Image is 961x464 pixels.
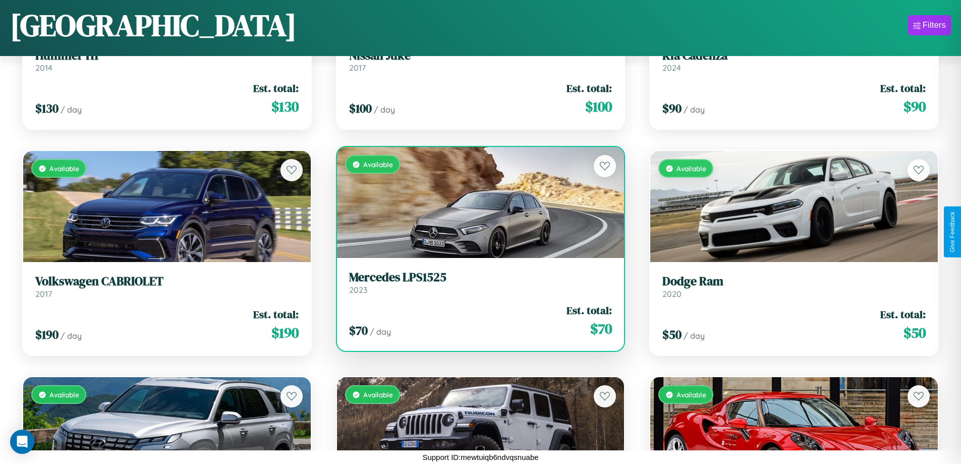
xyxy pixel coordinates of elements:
h1: [GEOGRAPHIC_DATA] [10,5,297,46]
span: / day [684,331,705,341]
a: Volkswagen CABRIOLET2017 [35,274,299,299]
p: Support ID: mewtuiqb6ndvqsnuabe [422,450,538,464]
span: Est. total: [567,303,612,318]
a: Dodge Ram2020 [662,274,926,299]
span: $ 50 [662,326,682,343]
div: Give Feedback [949,212,956,252]
a: Hummer H12014 [35,48,299,73]
a: Kia Cadenza2024 [662,48,926,73]
span: $ 130 [271,96,299,117]
span: Est. total: [253,81,299,95]
span: / day [684,105,705,115]
h3: Dodge Ram [662,274,926,289]
span: / day [370,327,391,337]
span: Est. total: [880,81,926,95]
span: $ 50 [903,323,926,343]
span: Available [49,164,79,173]
div: Filters [923,20,946,30]
span: Available [676,390,706,399]
div: Open Intercom Messenger [10,430,34,454]
span: 2014 [35,63,52,73]
a: Mercedes LPS15252023 [349,270,612,295]
span: $ 70 [590,319,612,339]
span: / day [374,105,395,115]
span: 2024 [662,63,681,73]
span: $ 130 [35,100,59,117]
h3: Mercedes LPS1525 [349,270,612,285]
span: Est. total: [253,307,299,322]
span: $ 100 [349,100,372,117]
span: Est. total: [880,307,926,322]
span: / day [61,105,82,115]
span: 2017 [349,63,366,73]
a: Nissan Juke2017 [349,48,612,73]
span: $ 70 [349,322,368,339]
span: $ 90 [903,96,926,117]
span: $ 90 [662,100,682,117]
span: Available [676,164,706,173]
span: Est. total: [567,81,612,95]
span: $ 100 [585,96,612,117]
span: / day [61,331,82,341]
span: Available [363,160,393,169]
span: $ 190 [271,323,299,343]
span: Available [49,390,79,399]
span: Available [363,390,393,399]
span: 2023 [349,285,367,295]
span: $ 190 [35,326,59,343]
h3: Volkswagen CABRIOLET [35,274,299,289]
span: 2020 [662,289,682,299]
span: 2017 [35,289,52,299]
button: Filters [908,15,951,35]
